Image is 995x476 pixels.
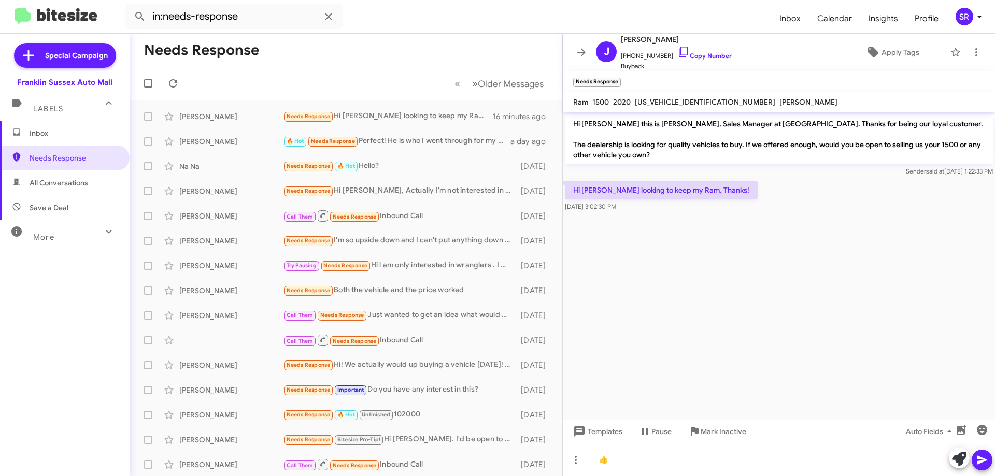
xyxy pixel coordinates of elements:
[283,434,516,445] div: Hi [PERSON_NAME]. I'd be open to a conversation to better understand the offer.
[771,4,809,34] a: Inbox
[516,435,554,445] div: [DATE]
[179,186,283,196] div: [PERSON_NAME]
[287,386,331,393] span: Needs Response
[30,128,118,138] span: Inbox
[516,360,554,370] div: [DATE]
[677,52,732,60] a: Copy Number
[478,78,544,90] span: Older Messages
[956,8,973,25] div: SR
[287,213,314,220] span: Call Them
[621,33,732,46] span: [PERSON_NAME]
[179,161,283,171] div: Na Na
[563,443,995,476] div: 👍
[179,435,283,445] div: [PERSON_NAME]
[563,422,631,441] button: Templates
[179,211,283,221] div: [PERSON_NAME]
[283,259,516,271] div: Hi l am only interested in wranglers . I will check out what you have on line before I come in . ...
[809,4,860,34] a: Calendar
[283,185,516,197] div: Hi [PERSON_NAME], Actually I'm not interested in a vehicle I had a question about the job opening...
[651,422,672,441] span: Pause
[362,411,390,418] span: Unfinished
[839,43,945,62] button: Apply Tags
[621,46,732,61] span: [PHONE_NUMBER]
[179,285,283,296] div: [PERSON_NAME]
[493,111,554,122] div: 16 minutes ago
[516,285,554,296] div: [DATE]
[283,235,516,247] div: I'm so upside down and I can't put anything down plus I can't go over 650 a month
[449,73,550,94] nav: Page navigation example
[516,211,554,221] div: [DATE]
[179,236,283,246] div: [PERSON_NAME]
[283,135,510,147] div: Perfect! He is who I went through for my grand Cherokee
[573,78,621,87] small: Needs Response
[283,209,516,222] div: Inbound Call
[144,42,259,59] h1: Needs Response
[516,236,554,246] div: [DATE]
[516,410,554,420] div: [DATE]
[466,73,550,94] button: Next
[320,312,364,319] span: Needs Response
[337,163,355,169] span: 🔥 Hot
[287,163,331,169] span: Needs Response
[125,4,343,29] input: Search
[283,284,516,296] div: Both the vehicle and the price worked
[510,136,554,147] div: a day ago
[179,360,283,370] div: [PERSON_NAME]
[179,310,283,321] div: [PERSON_NAME]
[287,187,331,194] span: Needs Response
[283,458,516,471] div: Inbound Call
[635,97,775,107] span: [US_VEHICLE_IDENTIFICATION_NUMBER]
[448,73,466,94] button: Previous
[30,178,88,188] span: All Conversations
[516,459,554,470] div: [DATE]
[179,385,283,395] div: [PERSON_NAME]
[287,338,314,344] span: Call Them
[287,312,314,319] span: Call Them
[283,309,516,321] div: Just wanted to get an idea what would be the right direction to go in
[337,386,364,393] span: Important
[613,97,631,107] span: 2020
[565,181,758,199] p: Hi [PERSON_NAME] looking to keep my Ram. Thanks!
[516,186,554,196] div: [DATE]
[287,362,331,368] span: Needs Response
[860,4,906,34] a: Insights
[592,97,609,107] span: 1500
[337,411,355,418] span: 🔥 Hot
[283,384,516,396] div: Do you have any interest in this?
[631,422,680,441] button: Pause
[311,138,355,145] span: Needs Response
[30,153,118,163] span: Needs Response
[573,97,588,107] span: Ram
[516,161,554,171] div: [DATE]
[179,111,283,122] div: [PERSON_NAME]
[17,77,112,88] div: Franklin Sussex Auto Mall
[565,203,616,210] span: [DATE] 3:02:30 PM
[779,97,837,107] span: [PERSON_NAME]
[472,77,478,90] span: »
[179,410,283,420] div: [PERSON_NAME]
[287,138,304,145] span: 🔥 Hot
[287,462,314,469] span: Call Them
[906,167,993,175] span: Sender [DATE] 1:22:33 PM
[516,310,554,321] div: [DATE]
[283,359,516,371] div: Hi! We actually would up buying a vehicle [DATE]! Thank you again for following up!
[30,203,68,213] span: Save a Deal
[906,422,956,441] span: Auto Fields
[898,422,964,441] button: Auto Fields
[14,43,116,68] a: Special Campaign
[701,422,746,441] span: Mark Inactive
[454,77,460,90] span: «
[33,104,63,113] span: Labels
[45,50,108,61] span: Special Campaign
[333,462,377,469] span: Needs Response
[287,113,331,120] span: Needs Response
[906,4,947,34] a: Profile
[283,409,516,421] div: 102000
[571,422,622,441] span: Templates
[179,261,283,271] div: [PERSON_NAME]
[287,411,331,418] span: Needs Response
